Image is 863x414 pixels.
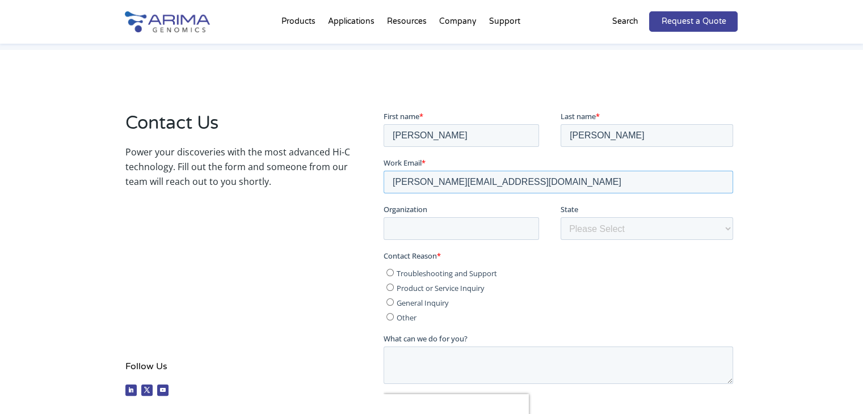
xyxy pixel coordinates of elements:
[125,11,210,32] img: Arima-Genomics-logo
[649,11,738,32] a: Request a Quote
[125,111,350,145] h2: Contact Us
[157,385,169,396] a: Follow on Youtube
[141,385,153,396] a: Follow on X
[612,14,638,29] p: Search
[125,385,137,396] a: Follow on LinkedIn
[125,359,350,382] h4: Follow Us
[125,145,350,189] p: Power your discoveries with the most advanced Hi-C technology. Fill out the form and someone from...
